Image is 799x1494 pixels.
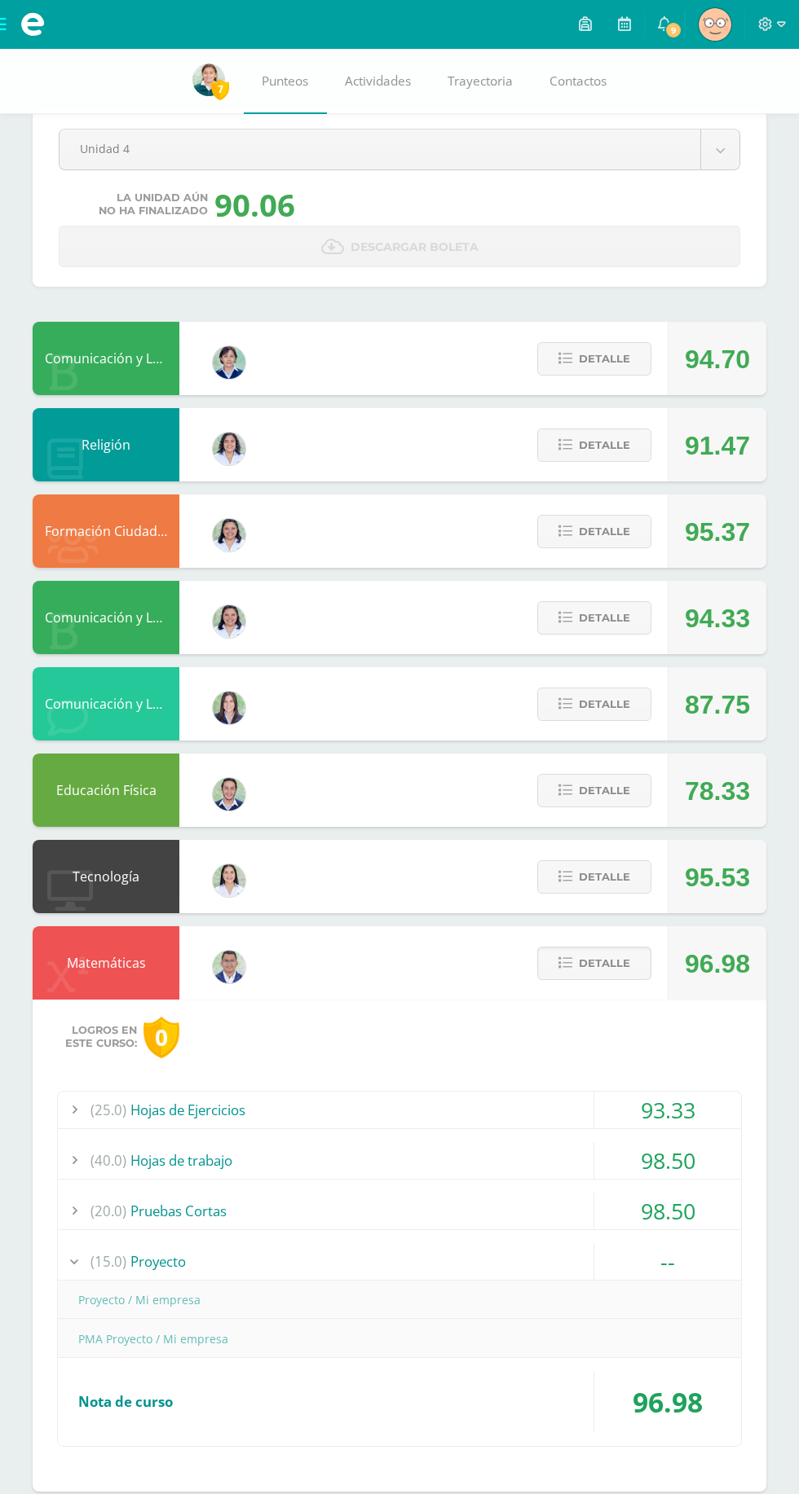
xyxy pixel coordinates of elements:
img: ee67e978f5885bcd9834209b52a88b56.png [213,778,245,811]
img: 235fb73ec5bd49407dc30fbfcee339dc.png [699,8,731,41]
button: Detalle [537,688,651,721]
div: Hojas de Ejercicios [58,1092,741,1128]
div: 0 [143,1017,179,1058]
a: Actividades [327,49,430,114]
button: Detalle [537,947,651,980]
span: Unidad 4 [80,130,680,168]
div: 98.50 [594,1142,741,1179]
span: La unidad aún no ha finalizado [99,191,208,218]
div: Formación Ciudadana [33,494,179,568]
span: Detalle [579,776,630,806]
div: Tecnología [33,840,179,913]
div: Hojas de trabajo [58,1142,741,1179]
span: (40.0) [90,1142,126,1179]
img: c9282925900db22c079ba431e78de27b.png [192,64,225,96]
span: (20.0) [90,1193,126,1229]
div: Comunicación y Lenguaje L2 [33,581,179,654]
div: 90.06 [214,183,295,226]
img: 65a3a5dd77a80885499beb3d7782c992.png [213,692,245,724]
span: Detalle [579,430,630,460]
button: Detalle [537,342,651,376]
a: Unidad 4 [60,130,739,169]
span: Descargar boleta [351,227,479,267]
span: Punteos [262,73,308,90]
span: (25.0) [90,1092,126,1128]
div: 95.53 [685,841,750,914]
img: a084105b5058f52f9b5e8b449e8b602d.png [213,519,245,551]
span: Contactos [550,73,607,90]
img: bdd9fab83ca81fe8f8aecdc13135195f.png [213,951,245,983]
img: 904e528ea31759b90e2b92348a2f5070.png [213,346,245,379]
div: 78.33 [685,754,750,828]
div: 98.50 [594,1193,741,1229]
a: Punteos [244,49,327,114]
button: Detalle [537,428,651,462]
div: PMA Proyecto / Mi empresa [58,1320,741,1357]
button: Detalle [537,601,651,635]
span: Detalle [579,862,630,892]
span: Detalle [579,948,630,978]
div: Comunicación y Lenguaje L3 Inglés [33,667,179,740]
div: 94.70 [685,323,750,396]
span: Detalle [579,516,630,547]
div: 87.75 [685,668,750,741]
span: 7 [211,79,229,99]
div: Proyecto [58,1243,741,1280]
span: Logros en este curso: [65,1024,137,1050]
span: Actividades [345,73,411,90]
span: 9 [664,21,682,39]
a: Trayectoria [430,49,532,114]
button: Detalle [537,515,651,548]
div: 96.98 [594,1371,741,1433]
div: Matemáticas [33,926,179,1000]
div: Religión [33,408,179,481]
span: Detalle [579,344,630,374]
span: Nota de curso [78,1392,173,1411]
button: Detalle [537,860,651,894]
div: -- [594,1243,741,1280]
span: Trayectoria [448,73,513,90]
div: Educación Física [33,754,179,827]
div: 91.47 [685,409,750,482]
div: Proyecto / Mi empresa [58,1281,741,1318]
span: Detalle [579,603,630,633]
div: 93.33 [594,1092,741,1128]
div: 96.98 [685,927,750,1000]
div: 95.37 [685,495,750,569]
span: Detalle [579,689,630,719]
div: Pruebas Cortas [58,1193,741,1229]
a: Contactos [532,49,625,114]
img: a084105b5058f52f9b5e8b449e8b602d.png [213,605,245,638]
div: 94.33 [685,582,750,655]
button: Detalle [537,774,651,807]
img: be86f1430f5fbfb0078a79d329e704bb.png [213,864,245,897]
img: 5833435b0e0c398ee4b261d46f102b9b.png [213,433,245,465]
span: (15.0) [90,1243,126,1280]
div: Comunicación y Lenguaje L1 [33,322,179,395]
